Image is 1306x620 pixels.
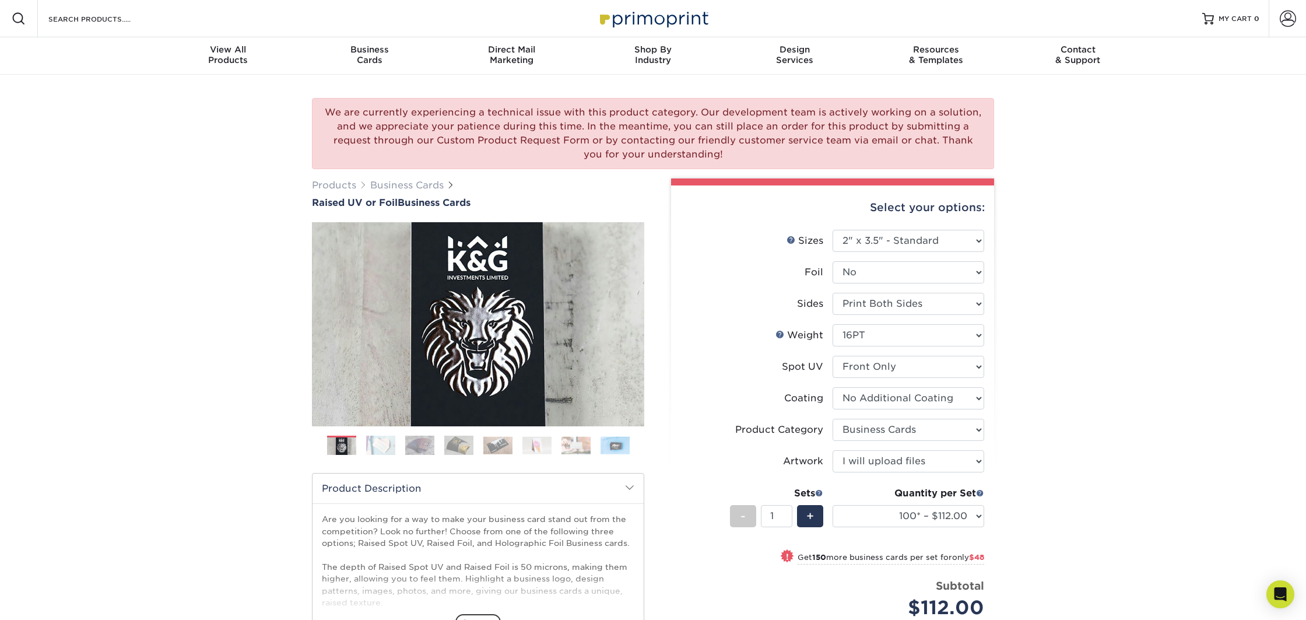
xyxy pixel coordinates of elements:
[582,44,724,55] span: Shop By
[312,197,398,208] span: Raised UV or Foil
[787,234,823,248] div: Sizes
[724,44,865,65] div: Services
[805,265,823,279] div: Foil
[157,37,299,75] a: View AllProducts
[366,435,395,456] img: Business Cards 02
[1266,580,1294,608] div: Open Intercom Messenger
[865,44,1007,65] div: & Templates
[312,158,644,491] img: Raised UV or Foil 01
[313,474,644,503] h2: Product Description
[952,553,984,562] span: only
[299,44,441,65] div: Cards
[312,180,356,191] a: Products
[798,553,984,565] small: Get more business cards per set for
[595,6,711,31] img: Primoprint
[441,44,582,55] span: Direct Mail
[786,551,789,563] span: !
[312,197,644,208] a: Raised UV or FoilBusiness Cards
[784,391,823,405] div: Coating
[1254,15,1259,23] span: 0
[601,436,630,454] img: Business Cards 08
[1007,37,1149,75] a: Contact& Support
[483,436,512,454] img: Business Cards 05
[865,44,1007,55] span: Resources
[1007,44,1149,55] span: Contact
[865,37,1007,75] a: Resources& Templates
[735,423,823,437] div: Product Category
[782,360,823,374] div: Spot UV
[312,98,994,169] div: We are currently experiencing a technical issue with this product category. Our development team ...
[724,37,865,75] a: DesignServices
[444,435,473,456] img: Business Cards 04
[299,37,441,75] a: BusinessCards
[969,553,984,562] span: $48
[936,579,984,592] strong: Subtotal
[797,297,823,311] div: Sides
[157,44,299,65] div: Products
[582,37,724,75] a: Shop ByIndustry
[299,44,441,55] span: Business
[833,486,984,500] div: Quantity per Set
[312,197,644,208] h1: Business Cards
[783,454,823,468] div: Artwork
[775,328,823,342] div: Weight
[47,12,161,26] input: SEARCH PRODUCTS.....
[1007,44,1149,65] div: & Support
[405,435,434,456] img: Business Cards 03
[1219,14,1252,24] span: MY CART
[582,44,724,65] div: Industry
[522,436,552,454] img: Business Cards 06
[724,44,865,55] span: Design
[3,584,99,616] iframe: Google Customer Reviews
[561,436,591,454] img: Business Cards 07
[806,507,814,525] span: +
[370,180,444,191] a: Business Cards
[812,553,826,562] strong: 150
[327,432,356,461] img: Business Cards 01
[441,44,582,65] div: Marketing
[740,507,746,525] span: -
[730,486,823,500] div: Sets
[441,37,582,75] a: Direct MailMarketing
[680,185,985,230] div: Select your options:
[157,44,299,55] span: View All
